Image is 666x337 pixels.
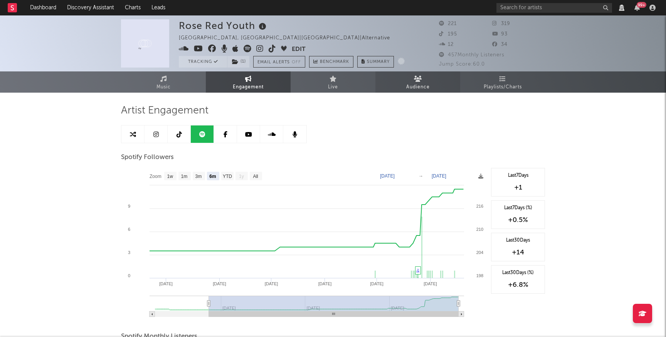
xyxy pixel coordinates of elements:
div: Last 7 Days (%) [495,205,541,212]
div: +1 [495,183,541,192]
span: Music [156,83,171,92]
div: +14 [495,248,541,257]
a: Engagement [206,71,291,93]
text: [DATE] [380,173,395,179]
button: Summary [357,56,394,68]
button: Email AlertsOff [253,56,305,68]
text: 210 [476,227,483,232]
button: (1) [227,56,249,68]
a: Benchmark [309,56,353,68]
text: 6 [128,227,130,232]
span: Artist Engagement [121,106,209,115]
div: +0.5 % [495,215,541,225]
div: Last 30 Days (%) [495,269,541,276]
text: 3m [195,174,202,179]
text: 216 [476,204,483,208]
text: 6m [209,174,216,179]
button: 99+ [634,5,640,11]
text: 198 [476,273,483,278]
text: 1y [239,174,244,179]
text: 1w [167,174,173,179]
a: ♫ [416,268,419,272]
span: Live [328,83,338,92]
span: Spotify Followers [121,153,174,162]
button: Tracking [179,56,227,68]
a: Playlists/Charts [460,71,545,93]
text: [DATE] [318,281,332,286]
span: Engagement [233,83,264,92]
text: 204 [476,250,483,255]
span: 221 [439,21,457,26]
a: Audience [375,71,460,93]
text: YTD [223,174,232,179]
button: Edit [292,45,306,54]
div: Rose Red Youth [179,19,268,32]
span: Audience [406,83,430,92]
span: Summary [367,60,390,64]
text: [DATE] [432,173,446,179]
text: → [419,173,423,179]
text: All [253,174,258,179]
text: 0 [128,273,130,278]
text: 3 [128,250,130,255]
span: 195 [439,32,457,37]
text: [DATE] [370,281,383,286]
span: 319 [492,21,510,26]
text: 9 [128,204,130,208]
em: Off [292,60,301,64]
span: ( 1 ) [227,56,250,68]
span: Jump Score: 60.0 [439,62,485,67]
span: 93 [492,32,508,37]
input: Search for artists [496,3,612,13]
text: [DATE] [159,281,173,286]
div: 99 + [637,2,646,8]
span: Playlists/Charts [484,83,522,92]
span: 457 Monthly Listeners [439,52,505,58]
text: Zoom [150,174,161,179]
span: 34 [492,42,508,47]
text: 1m [181,174,188,179]
text: [DATE] [213,281,226,286]
a: Live [291,71,375,93]
text: [DATE] [424,281,437,286]
text: [DATE] [265,281,278,286]
div: +6.8 % [495,280,541,290]
div: Last 7 Days [495,172,541,179]
div: [GEOGRAPHIC_DATA], [GEOGRAPHIC_DATA] | [GEOGRAPHIC_DATA] | Alternative [179,34,408,43]
span: 12 [439,42,454,47]
span: Benchmark [320,58,349,67]
div: Last 30 Days [495,237,541,244]
a: Music [121,71,206,93]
